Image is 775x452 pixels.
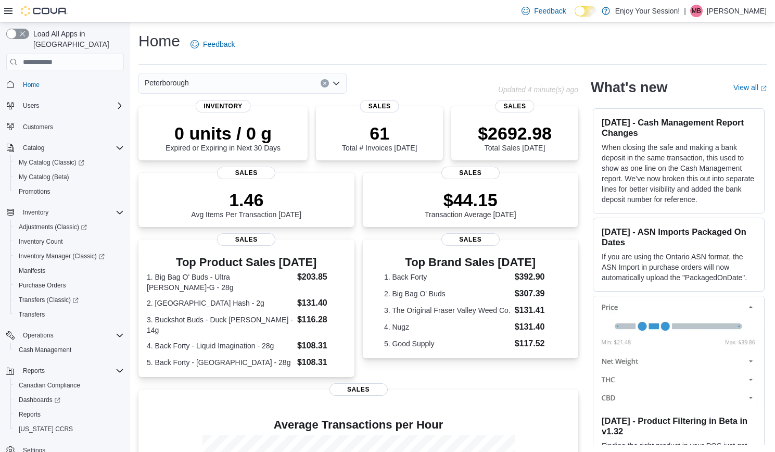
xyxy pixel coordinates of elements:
[15,408,45,421] a: Reports
[23,123,53,131] span: Customers
[498,85,578,94] p: Updated 4 minute(s) ago
[10,393,128,407] a: Dashboards
[19,365,49,377] button: Reports
[15,294,124,306] span: Transfers (Classic)
[138,31,180,52] h1: Home
[19,267,45,275] span: Manifests
[191,190,301,219] div: Avg Items Per Transaction [DATE]
[19,425,73,433] span: [US_STATE] CCRS
[478,123,552,152] div: Total Sales [DATE]
[19,79,44,91] a: Home
[217,233,275,246] span: Sales
[15,344,124,356] span: Cash Management
[15,221,124,233] span: Adjustments (Classic)
[384,256,557,269] h3: Top Brand Sales [DATE]
[321,79,329,87] button: Clear input
[690,5,703,17] div: Matty Buchan
[10,293,128,307] a: Transfers (Classic)
[147,341,293,351] dt: 4. Back Forty - Liquid Imagination - 28g
[329,383,388,396] span: Sales
[23,144,44,152] span: Catalog
[692,5,701,17] span: MB
[441,167,500,179] span: Sales
[15,423,77,435] a: [US_STATE] CCRS
[23,331,54,340] span: Operations
[2,328,128,343] button: Operations
[147,315,293,335] dt: 3. Buckshot Buds - Duck [PERSON_NAME] - 14g
[19,120,124,133] span: Customers
[19,296,79,304] span: Transfers (Classic)
[19,173,69,181] span: My Catalog (Beta)
[15,156,88,169] a: My Catalog (Classic)
[707,5,767,17] p: [PERSON_NAME]
[2,141,128,155] button: Catalog
[15,408,124,421] span: Reports
[147,357,293,368] dt: 5. Back Forty - [GEOGRAPHIC_DATA] - 28g
[10,249,128,263] a: Inventory Manager (Classic)
[203,39,235,49] span: Feedback
[19,396,60,404] span: Dashboards
[15,379,124,392] span: Canadian Compliance
[10,234,128,249] button: Inventory Count
[15,423,124,435] span: Washington CCRS
[217,167,275,179] span: Sales
[23,367,45,375] span: Reports
[478,123,552,144] p: $2692.98
[384,322,511,332] dt: 4. Nugz
[19,121,57,133] a: Customers
[733,83,767,92] a: View allExternal link
[425,190,516,219] div: Transaction Average [DATE]
[10,155,128,170] a: My Catalog (Classic)
[19,410,41,419] span: Reports
[384,288,511,299] dt: 2. Big Bag O' Buds
[19,252,105,260] span: Inventory Manager (Classic)
[19,99,43,112] button: Users
[602,142,756,205] p: When closing the safe and making a bank deposit in the same transaction, this used to show as one...
[684,5,686,17] p: |
[147,419,570,431] h4: Average Transactions per Hour
[15,185,55,198] a: Promotions
[10,343,128,357] button: Cash Management
[10,378,128,393] button: Canadian Compliance
[19,281,66,290] span: Purchase Orders
[760,85,767,92] svg: External link
[591,79,667,96] h2: What's new
[23,102,39,110] span: Users
[15,394,124,406] span: Dashboards
[515,337,557,350] dd: $117.52
[15,250,124,262] span: Inventory Manager (Classic)
[166,123,281,144] p: 0 units / 0 g
[496,100,535,112] span: Sales
[147,272,293,293] dt: 1. Big Bag O' Buds - Ultra [PERSON_NAME]-G - 28g
[10,422,128,436] button: [US_STATE] CCRS
[10,184,128,199] button: Promotions
[19,187,50,196] span: Promotions
[19,99,124,112] span: Users
[147,298,293,308] dt: 2. [GEOGRAPHIC_DATA] Hash - 2g
[23,208,48,217] span: Inventory
[10,220,128,234] a: Adjustments (Classic)
[15,265,49,277] a: Manifests
[10,170,128,184] button: My Catalog (Beta)
[195,100,251,112] span: Inventory
[19,142,48,154] button: Catalog
[15,235,67,248] a: Inventory Count
[21,6,68,16] img: Cova
[2,77,128,92] button: Home
[23,81,40,89] span: Home
[602,416,756,436] h3: [DATE] - Product Filtering in Beta in v1.32
[425,190,516,210] p: $44.15
[19,223,87,231] span: Adjustments (Classic)
[297,356,346,369] dd: $108.31
[15,344,75,356] a: Cash Management
[19,206,124,219] span: Inventory
[186,34,239,55] a: Feedback
[15,265,124,277] span: Manifests
[10,307,128,322] button: Transfers
[2,205,128,220] button: Inventory
[15,156,124,169] span: My Catalog (Classic)
[297,340,346,352] dd: $108.31
[602,117,756,138] h3: [DATE] - Cash Management Report Changes
[15,185,124,198] span: Promotions
[15,221,91,233] a: Adjustments (Classic)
